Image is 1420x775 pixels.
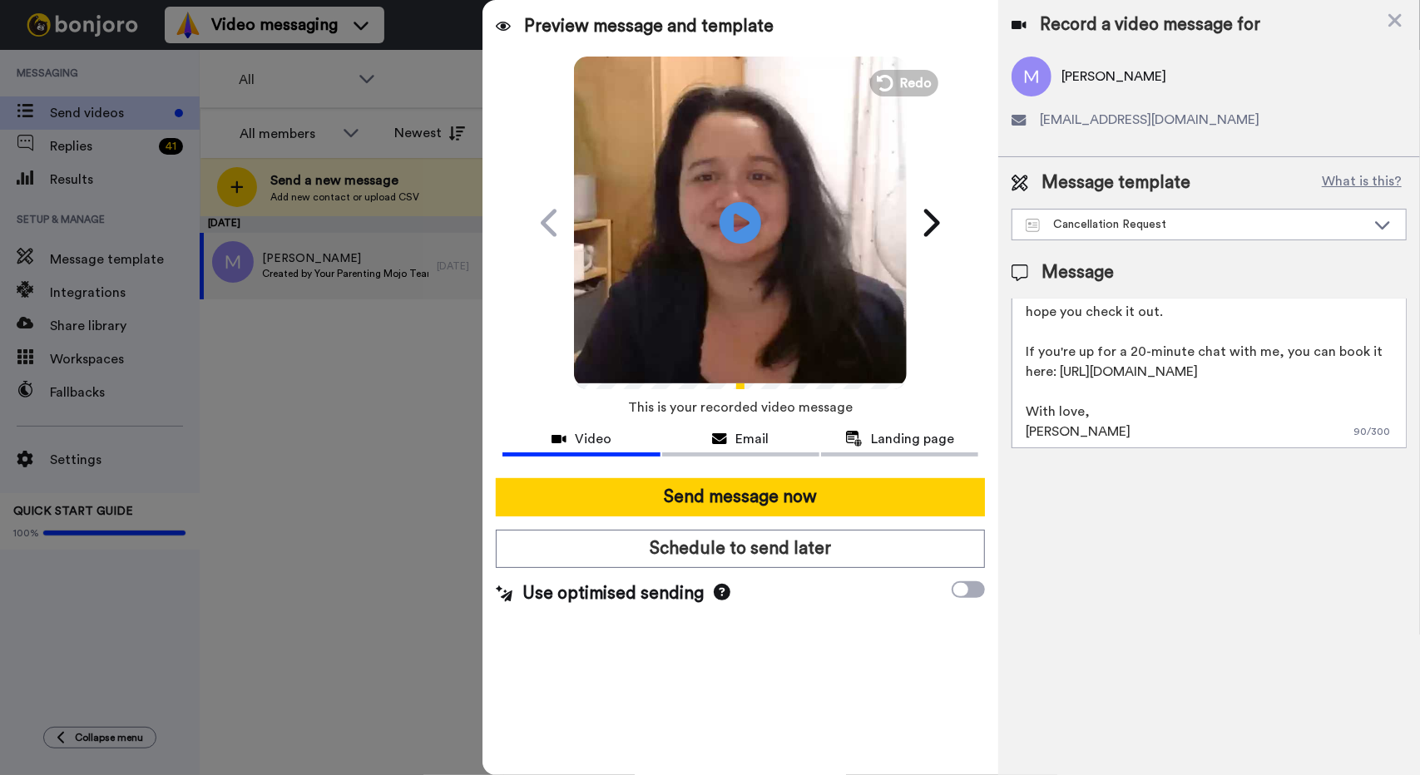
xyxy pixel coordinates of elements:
span: Email [735,429,769,449]
span: This is your recorded video message [628,389,853,426]
button: What is this? [1317,170,1407,195]
div: Cancellation Request [1026,216,1366,233]
span: [EMAIL_ADDRESS][DOMAIN_NAME] [1040,110,1259,130]
span: Message template [1041,170,1190,195]
span: Video [575,429,611,449]
textarea: Hi {first_name|there}, I have recorded a message for you about your request. I hope you check it ... [1012,299,1407,448]
span: Use optimised sending [522,581,704,606]
img: Message-temps.svg [1026,219,1040,232]
span: Landing page [871,429,954,449]
button: Send message now [496,478,985,516]
button: Schedule to send later [496,530,985,568]
span: Message [1041,260,1114,285]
